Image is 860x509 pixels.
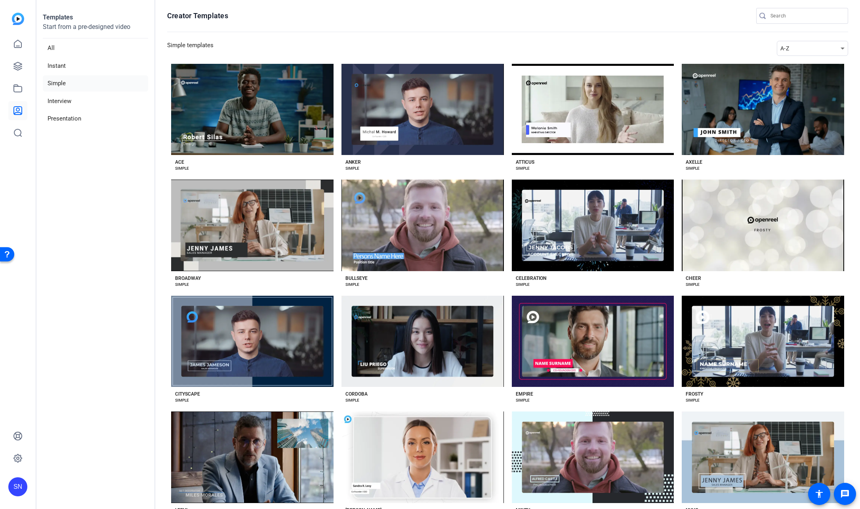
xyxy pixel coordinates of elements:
[43,58,148,74] li: Instant
[682,64,844,155] button: Template image
[686,281,700,288] div: SIMPLE
[43,22,148,38] p: Start from a pre-designed video
[12,13,24,25] img: blue-gradient.svg
[175,159,184,165] div: ACE
[43,93,148,109] li: Interview
[341,180,504,271] button: Template image
[516,159,534,165] div: ATTICUS
[682,296,844,387] button: Template image
[345,275,368,281] div: BULLSEYE
[43,111,148,127] li: Presentation
[780,45,789,52] span: A-Z
[345,165,359,172] div: SIMPLE
[682,180,844,271] button: Template image
[341,411,504,503] button: Template image
[171,296,334,387] button: Template image
[686,159,702,165] div: AXELLE
[341,64,504,155] button: Template image
[682,411,844,503] button: Template image
[8,477,27,496] div: SN
[167,41,214,56] h3: Simple templates
[512,64,674,155] button: Template image
[512,296,674,387] button: Template image
[175,391,200,397] div: CITYSCAPE
[512,411,674,503] button: Template image
[341,296,504,387] button: Template image
[167,11,228,21] h1: Creator Templates
[516,391,533,397] div: EMPIRE
[175,281,189,288] div: SIMPLE
[516,275,546,281] div: CELEBRATION
[175,397,189,404] div: SIMPLE
[516,281,530,288] div: SIMPLE
[171,411,334,503] button: Template image
[814,489,824,499] mat-icon: accessibility
[43,13,73,21] strong: Templates
[516,397,530,404] div: SIMPLE
[171,180,334,271] button: Template image
[43,40,148,56] li: All
[171,64,334,155] button: Template image
[175,165,189,172] div: SIMPLE
[345,397,359,404] div: SIMPLE
[345,281,359,288] div: SIMPLE
[770,11,842,21] input: Search
[686,391,703,397] div: FROSTY
[43,75,148,92] li: Simple
[345,159,361,165] div: ANKER
[512,180,674,271] button: Template image
[840,489,850,499] mat-icon: message
[175,275,201,281] div: BROADWAY
[686,275,701,281] div: CHEER
[686,165,700,172] div: SIMPLE
[345,391,368,397] div: CORDOBA
[516,165,530,172] div: SIMPLE
[686,397,700,404] div: SIMPLE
